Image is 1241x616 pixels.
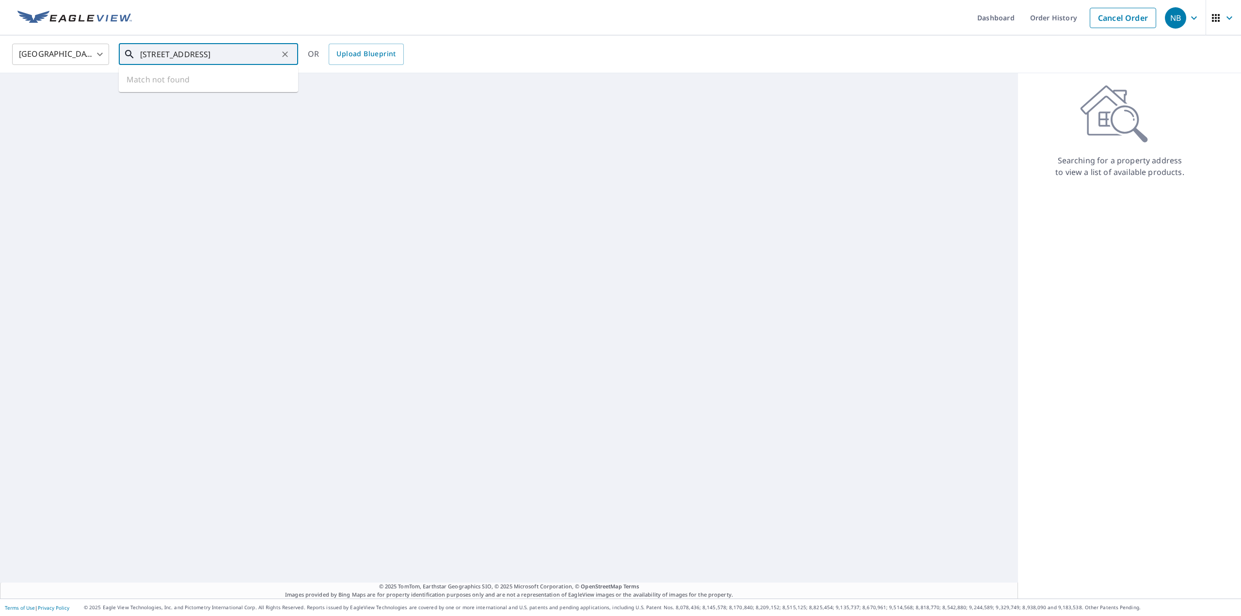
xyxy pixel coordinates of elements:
a: Cancel Order [1090,8,1156,28]
p: | [5,605,69,611]
div: NB [1165,7,1186,29]
div: OR [308,44,404,65]
div: [GEOGRAPHIC_DATA] [12,41,109,68]
p: Searching for a property address to view a list of available products. [1055,155,1185,178]
a: OpenStreetMap [581,583,621,590]
button: Clear [278,47,292,61]
input: Search by address or latitude-longitude [140,41,278,68]
a: Terms of Use [5,604,35,611]
span: Upload Blueprint [336,48,396,60]
a: Terms [623,583,639,590]
a: Privacy Policy [38,604,69,611]
span: © 2025 TomTom, Earthstar Geographics SIO, © 2025 Microsoft Corporation, © [379,583,639,591]
a: Upload Blueprint [329,44,403,65]
p: © 2025 Eagle View Technologies, Inc. and Pictometry International Corp. All Rights Reserved. Repo... [84,604,1236,611]
img: EV Logo [17,11,132,25]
